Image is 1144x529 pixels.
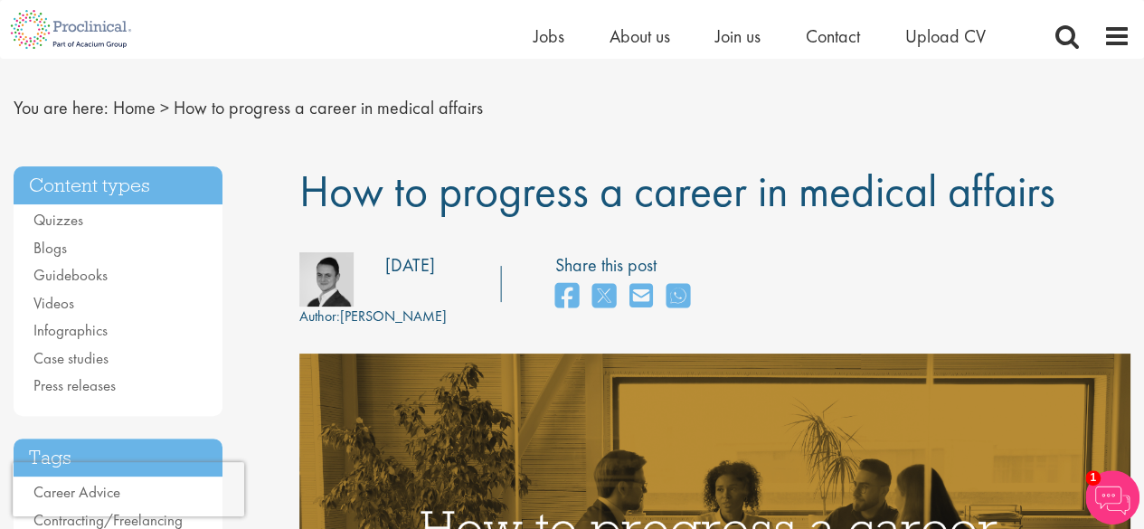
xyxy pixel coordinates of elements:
span: You are here: [14,96,109,119]
a: About us [610,24,670,48]
a: Contact [806,24,860,48]
a: Guidebooks [33,265,108,285]
a: breadcrumb link [113,96,156,119]
div: [DATE] [385,252,435,279]
a: share on whats app [667,278,690,316]
label: Share this post [555,252,699,279]
a: Case studies [33,348,109,368]
a: share on facebook [555,278,579,316]
span: 1 [1085,470,1101,486]
span: Author: [299,307,340,326]
span: How to progress a career in medical affairs [174,96,483,119]
a: share on email [629,278,653,316]
h3: Tags [14,439,222,477]
a: Quizzes [33,210,83,230]
img: bdc0b4ec-42d7-4011-3777-08d5c2039240 [299,252,354,307]
h3: Content types [14,166,222,205]
a: Jobs [534,24,564,48]
a: share on twitter [592,278,616,316]
div: [PERSON_NAME] [299,307,447,327]
span: > [160,96,169,119]
a: Join us [715,24,761,48]
iframe: reCAPTCHA [13,462,244,516]
a: Upload CV [905,24,986,48]
a: Infographics [33,320,108,340]
a: Videos [33,293,74,313]
span: How to progress a career in medical affairs [299,162,1054,220]
img: Chatbot [1085,470,1139,524]
a: Blogs [33,238,67,258]
a: Press releases [33,375,116,395]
